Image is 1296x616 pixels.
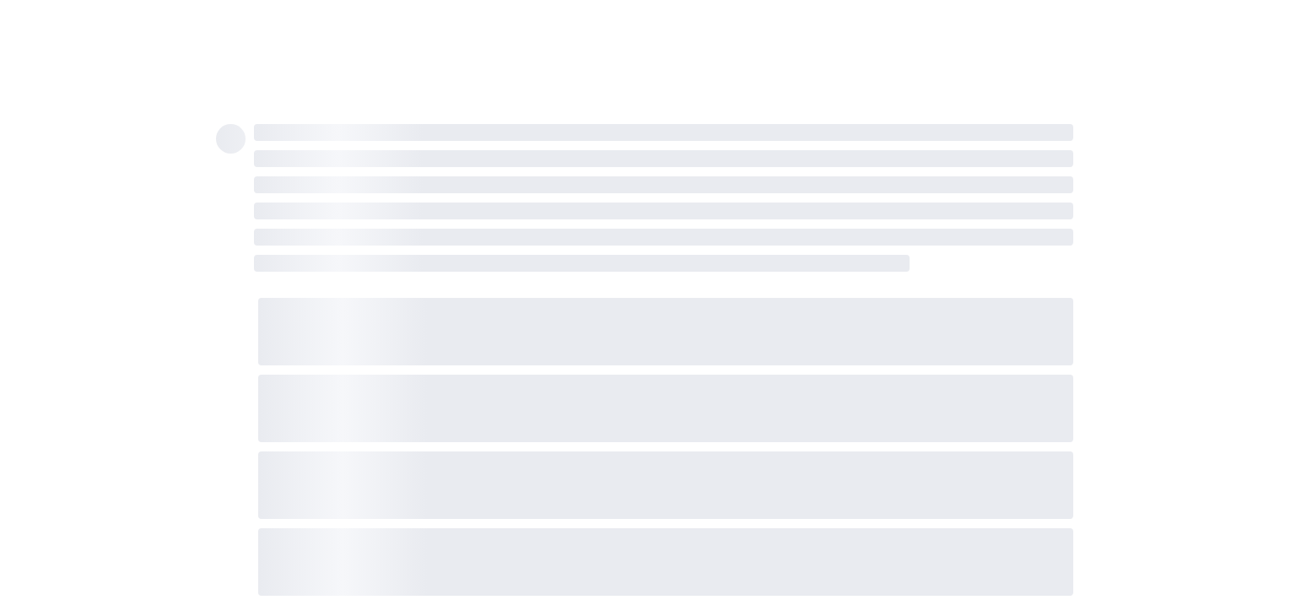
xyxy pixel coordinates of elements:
[216,124,246,154] span: ‌
[254,255,910,272] span: ‌
[254,176,1073,193] span: ‌
[254,229,1073,246] span: ‌
[254,150,1073,167] span: ‌
[254,203,1073,219] span: ‌
[258,375,1073,442] span: ‌
[258,298,1073,365] span: ‌
[258,451,1073,519] span: ‌
[254,124,1073,141] span: ‌
[258,528,1073,596] span: ‌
